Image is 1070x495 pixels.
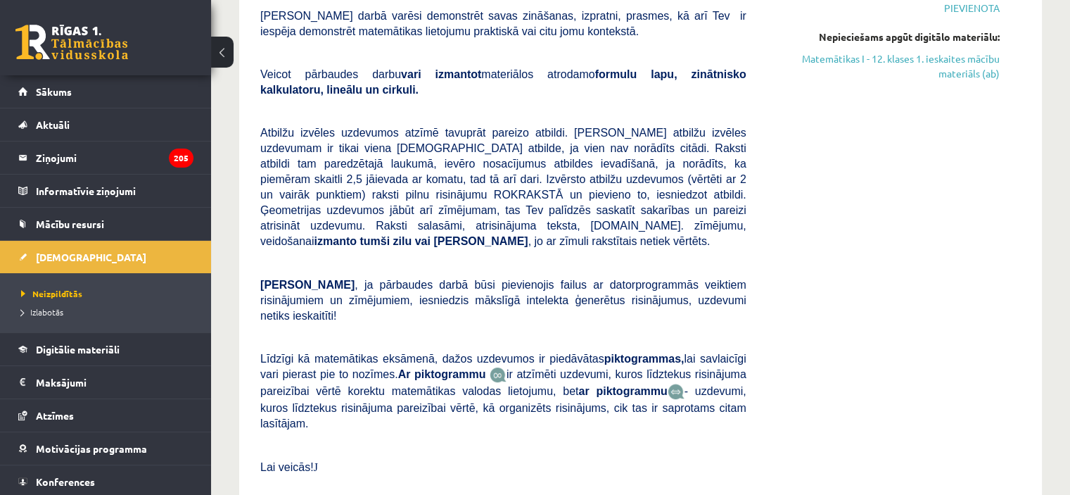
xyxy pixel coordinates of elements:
[578,385,667,397] b: ar piktogrammu
[18,241,193,273] a: [DEMOGRAPHIC_DATA]
[36,85,72,98] span: Sākums
[36,442,147,455] span: Motivācijas programma
[18,432,193,465] a: Motivācijas programma
[36,218,104,230] span: Mācību resursi
[36,251,146,263] span: [DEMOGRAPHIC_DATA]
[260,461,314,473] span: Lai veicās!
[36,175,193,207] legend: Informatīvie ziņojumi
[359,235,528,247] b: tumši zilu vai [PERSON_NAME]
[169,149,193,168] i: 205
[21,288,82,299] span: Neizpildītās
[15,25,128,60] a: Rīgas 1. Tālmācības vidusskola
[260,68,746,96] b: formulu lapu, zinātnisko kalkulatoru, lineālu un cirkuli.
[398,368,486,380] b: Ar piktogrammu
[260,385,746,430] span: - uzdevumi, kuros līdztekus risinājuma pareizībai vērtē, kā organizēts risinājums, cik tas ir sap...
[21,306,63,318] span: Izlabotās
[768,1,1000,15] span: Pievienota
[18,399,193,432] a: Atzīmes
[18,208,193,240] a: Mācību resursi
[36,475,95,488] span: Konferences
[260,279,355,291] span: [PERSON_NAME]
[18,75,193,108] a: Sākums
[36,343,120,356] span: Digitālie materiāli
[18,175,193,207] a: Informatīvie ziņojumi
[260,368,746,397] span: ir atzīmēti uzdevumi, kuros līdztekus risinājuma pareizībai vērtē korektu matemātikas valodas lie...
[768,51,1000,81] a: Matemātikas I - 12. klases 1. ieskaites mācību materiāls (ab)
[260,353,746,380] span: Līdzīgi kā matemātikas eksāmenā, dažos uzdevumos ir piedāvātas lai savlaicīgi vari pierast pie to...
[18,333,193,365] a: Digitālie materiāli
[260,68,746,96] span: Veicot pārbaudes darbu materiālos atrodamo
[314,461,318,473] span: J
[21,287,197,300] a: Neizpildītās
[668,384,684,400] img: wKvN42sLe3LLwAAAABJRU5ErkJggg==
[36,118,70,131] span: Aktuāli
[18,108,193,141] a: Aktuāli
[490,367,507,383] img: JfuEzvunn4EvwAAAAASUVORK5CYII=
[260,127,746,247] span: Atbilžu izvēles uzdevumos atzīmē tavuprāt pareizo atbildi. [PERSON_NAME] atbilžu izvēles uzdevuma...
[401,68,481,80] b: vari izmantot
[21,306,197,318] a: Izlabotās
[18,366,193,399] a: Maksājumi
[604,353,684,365] b: piktogrammas,
[36,366,193,399] legend: Maksājumi
[36,142,193,174] legend: Ziņojumi
[314,235,357,247] b: izmanto
[18,142,193,174] a: Ziņojumi205
[768,30,1000,44] div: Nepieciešams apgūt digitālo materiālu:
[36,409,74,422] span: Atzīmes
[260,279,746,322] span: , ja pārbaudes darbā būsi pievienojis failus ar datorprogrammās veiktiem risinājumiem un zīmējumi...
[260,10,746,37] span: [PERSON_NAME] darbā varēsi demonstrēt savas zināšanas, izpratni, prasmes, kā arī Tev ir iespēja d...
